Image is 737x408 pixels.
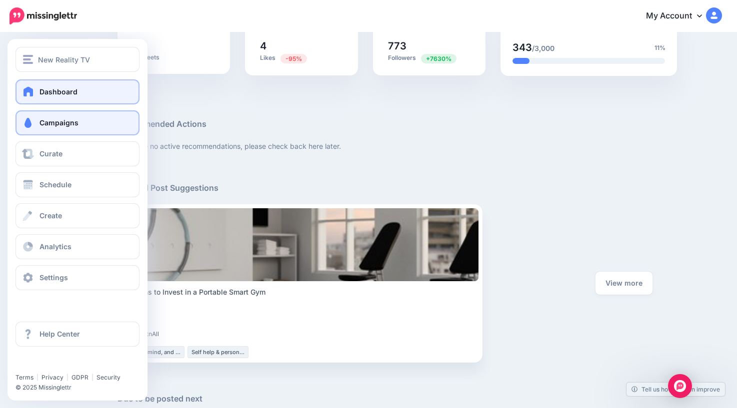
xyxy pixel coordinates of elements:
[15,47,139,72] button: New Reality TV
[421,54,456,63] span: Previous period: 10
[15,79,139,104] a: Dashboard
[23,55,33,64] img: menu.png
[15,172,139,197] a: Schedule
[636,4,722,28] a: My Account
[39,87,77,96] span: Dashboard
[15,141,139,166] a: Curate
[512,41,532,53] span: 343
[123,346,184,358] li: Health, mind, and body
[15,265,139,290] a: Settings
[123,286,476,298] div: Reasons to Invest in a Portable Smart Gym
[141,329,159,339] span: FitnAll
[512,58,529,64] div: 11% of your posts in the last 30 days have been from Drip Campaigns
[15,322,139,347] a: Help Center
[187,346,248,358] li: Self help & personal development
[132,41,215,51] h5: 0
[595,272,652,295] a: View more
[36,374,38,381] span: |
[654,43,665,53] span: 11%
[260,41,343,51] h5: 4
[15,234,139,259] a: Analytics
[668,374,692,398] div: Open Intercom Messenger
[15,374,33,381] a: Terms
[41,374,63,381] a: Privacy
[117,118,677,130] h5: Recommended Actions
[260,53,343,63] p: Likes
[91,374,93,381] span: |
[532,44,554,52] span: /3,000
[39,330,80,338] span: Help Center
[117,182,677,194] h5: Curated Post Suggestions
[15,359,93,369] iframe: Twitter Follow Button
[39,273,68,282] span: Settings
[388,41,471,51] h5: 773
[15,203,139,228] a: Create
[39,242,71,251] span: Analytics
[39,149,62,158] span: Curate
[117,393,677,405] h5: Due to be posted next
[626,383,725,396] a: Tell us how we can improve
[15,110,139,135] a: Campaigns
[9,7,77,24] img: Missinglettr
[388,53,471,63] p: Followers
[132,53,215,61] p: Retweets
[39,118,78,127] span: Campaigns
[15,383,147,393] li: © 2025 Missinglettr
[117,140,677,152] p: You have no active recommendations, please check back here later.
[38,54,90,65] span: New Reality TV
[39,211,62,220] span: Create
[96,374,120,381] a: Security
[66,374,68,381] span: |
[39,180,71,189] span: Schedule
[71,374,88,381] a: GDPR
[280,54,307,63] span: Previous period: 75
